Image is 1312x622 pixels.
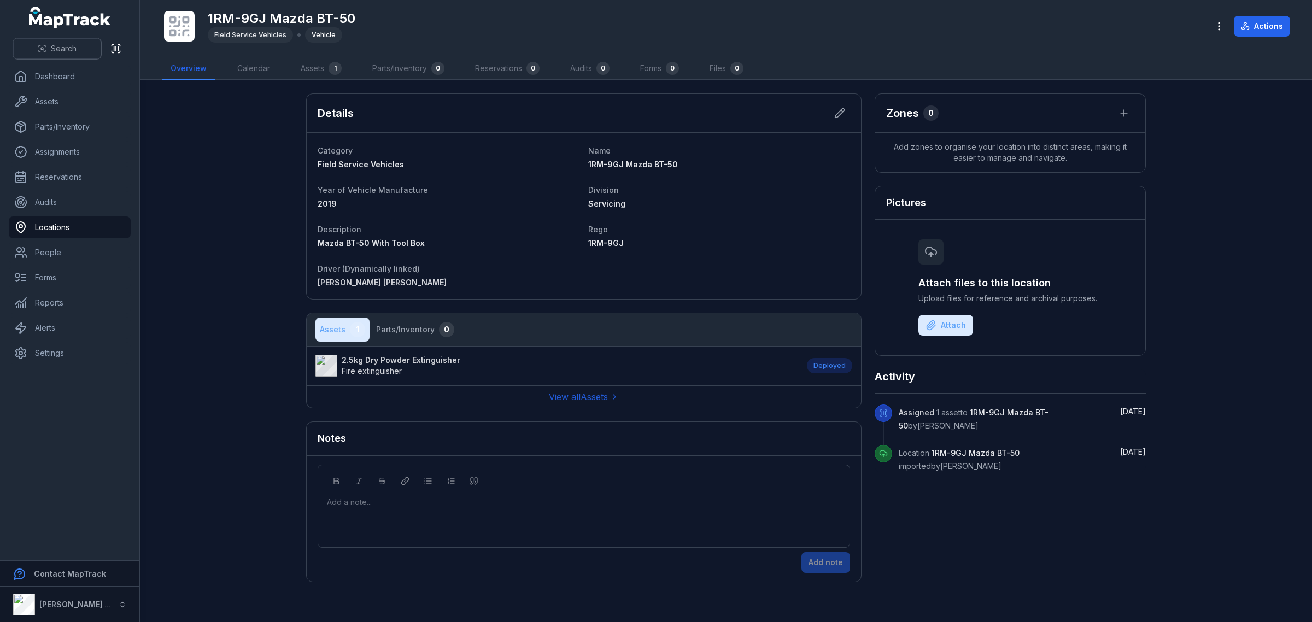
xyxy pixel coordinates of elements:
h2: Zones [886,105,919,121]
button: Parts/Inventory0 [372,318,459,342]
a: Assignments [9,141,131,163]
a: MapTrack [29,7,111,28]
h1: 1RM-9GJ Mazda BT-50 [208,10,355,27]
a: Overview [162,57,215,80]
a: Files0 [701,57,752,80]
a: Locations [9,216,131,238]
button: Search [13,38,101,59]
a: Assigned [899,407,934,418]
a: 2.5kg Dry Powder ExtinguisherFire extinguisher [315,355,796,377]
a: Audits [9,191,131,213]
a: Audits0 [561,57,618,80]
a: [PERSON_NAME] [PERSON_NAME] [318,277,579,288]
strong: 2.5kg Dry Powder Extinguisher [342,355,460,366]
a: Alerts [9,317,131,339]
h3: Attach files to this location [918,275,1102,291]
strong: [PERSON_NAME] Air [39,600,115,609]
a: Forms [9,267,131,289]
div: 1 [329,62,342,75]
div: 0 [730,62,743,75]
span: Field Service Vehicles [214,31,286,39]
div: 0 [526,62,540,75]
h2: Activity [875,369,915,384]
div: 0 [666,62,679,75]
span: Year of Vehicle Manufacture [318,185,428,195]
span: Add zones to organise your location into distinct areas, making it easier to manage and navigate. [875,133,1145,172]
a: Dashboard [9,66,131,87]
h2: Details [318,105,354,121]
span: Servicing [588,199,625,208]
button: Assets1 [315,318,370,342]
strong: Contact MapTrack [34,569,106,578]
span: 1 asset to by [PERSON_NAME] [899,408,1049,430]
button: Actions [1234,16,1290,37]
div: 0 [439,322,454,337]
a: Parts/Inventory [9,116,131,138]
div: 0 [596,62,610,75]
a: Assets [9,91,131,113]
a: Parts/Inventory0 [364,57,453,80]
span: Description [318,225,361,234]
div: Vehicle [305,27,342,43]
div: Deployed [807,358,852,373]
a: View allAssets [549,390,619,403]
span: Upload files for reference and archival purposes. [918,293,1102,304]
span: 2019 [318,199,337,208]
span: Name [588,146,611,155]
a: People [9,242,131,263]
a: Forms0 [631,57,688,80]
span: Search [51,43,77,54]
span: [DATE] [1120,447,1146,456]
time: 9/25/2025, 7:46:38 AM [1120,407,1146,416]
a: Reservations0 [466,57,548,80]
a: Reservations [9,166,131,188]
a: Reports [9,292,131,314]
span: Mazda BT-50 With Tool Box [318,238,425,248]
div: 0 [431,62,444,75]
span: Division [588,185,619,195]
button: Attach [918,315,973,336]
span: 1RM-9GJ [588,238,624,248]
span: Driver (Dynamically linked) [318,264,420,273]
a: Assets1 [292,57,350,80]
time: 8/15/2025, 10:36:34 AM [1120,447,1146,456]
span: Fire extinguisher [342,366,402,375]
span: 1RM-9GJ Mazda BT-50 [932,448,1020,457]
h3: Notes [318,431,346,446]
div: 0 [923,105,939,121]
a: Settings [9,342,131,364]
span: Field Service Vehicles [318,160,404,169]
span: [DATE] [1120,407,1146,416]
span: Location imported by [PERSON_NAME] [899,448,1020,471]
span: 1RM-9GJ Mazda BT-50 [899,408,1049,430]
h3: Pictures [886,195,926,210]
span: 1RM-9GJ Mazda BT-50 [588,160,678,169]
span: Rego [588,225,608,234]
span: Category [318,146,353,155]
a: Calendar [229,57,279,80]
div: 1 [350,322,365,337]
